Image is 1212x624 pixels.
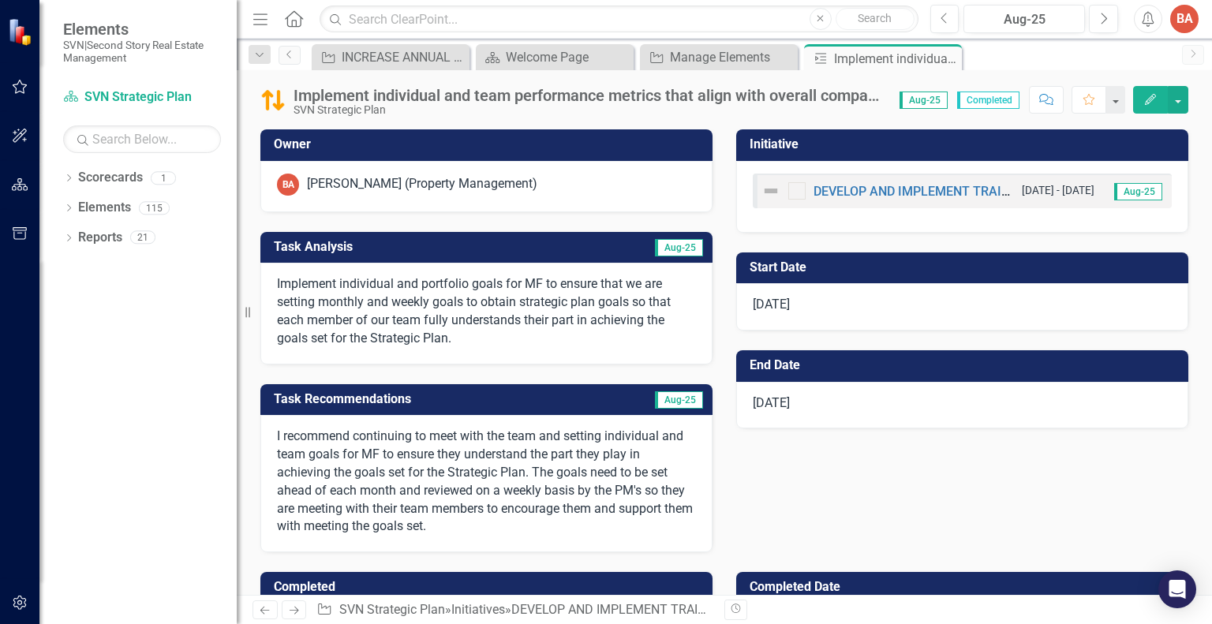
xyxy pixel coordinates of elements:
h3: End Date [750,358,1180,372]
small: SVN|Second Story Real Estate Management [63,39,221,65]
span: Search [858,12,892,24]
div: » » » [316,601,713,619]
h3: Completed Date [750,580,1180,594]
a: SVN Strategic Plan [63,88,221,106]
img: ClearPoint Strategy [8,18,36,46]
img: Not Defined [761,181,780,200]
p: I recommend continuing to meet with the team and setting individual and team goals for MF to ensu... [277,428,696,536]
h3: Owner [274,137,705,151]
p: Implement individual and portfolio goals for MF to ensure that we are setting monthly and weekly ... [277,275,696,347]
a: Reports [78,229,122,247]
small: [DATE] - [DATE] [1022,183,1094,198]
span: Elements [63,20,221,39]
a: DEVELOP AND IMPLEMENT TRAINING MATERIAL FOR LEASING AND PM TO DEVELOP A "THINK LIKE AN OWNER" MIN... [511,602,1206,617]
div: Aug-25 [969,10,1079,29]
img: Caution [260,88,286,113]
span: Aug-25 [655,239,703,256]
h3: Start Date [750,260,1180,275]
div: INCREASE ANNUAL OCCUPANCY AT MF PROPERTIES [342,47,466,67]
a: Manage Elements [644,47,794,67]
div: 21 [130,231,155,245]
a: Welcome Page [480,47,630,67]
div: 1 [151,171,176,185]
input: Search Below... [63,125,221,153]
span: Completed [957,92,1019,109]
button: BA [1170,5,1199,33]
h3: Initiative [750,137,1180,151]
div: Welcome Page [506,47,630,67]
div: Implement individual and team performance metrics that align with overall company goals, reinforc... [294,87,884,104]
a: Elements [78,199,131,217]
span: Aug-25 [655,391,703,409]
span: [DATE] [753,395,790,410]
div: Open Intercom Messenger [1158,570,1196,608]
span: [DATE] [753,297,790,312]
h3: Completed [274,580,705,594]
div: SVN Strategic Plan [294,104,884,116]
span: Aug-25 [900,92,948,109]
button: Aug-25 [963,5,1085,33]
button: Search [836,8,915,30]
a: INCREASE ANNUAL OCCUPANCY AT MF PROPERTIES [316,47,466,67]
h3: Task Recommendations [274,392,590,406]
div: Implement individual and team performance metrics that align with overall company goals, reinforc... [834,49,958,69]
div: [PERSON_NAME] (Property Management) [307,175,537,193]
input: Search ClearPoint... [320,6,918,33]
div: 115 [139,201,170,215]
h3: Task Analysis [274,240,538,254]
div: Manage Elements [670,47,794,67]
a: Initiatives [451,602,505,617]
a: SVN Strategic Plan [339,602,445,617]
div: BA [277,174,299,196]
a: Scorecards [78,169,143,187]
span: Aug-25 [1114,183,1162,200]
